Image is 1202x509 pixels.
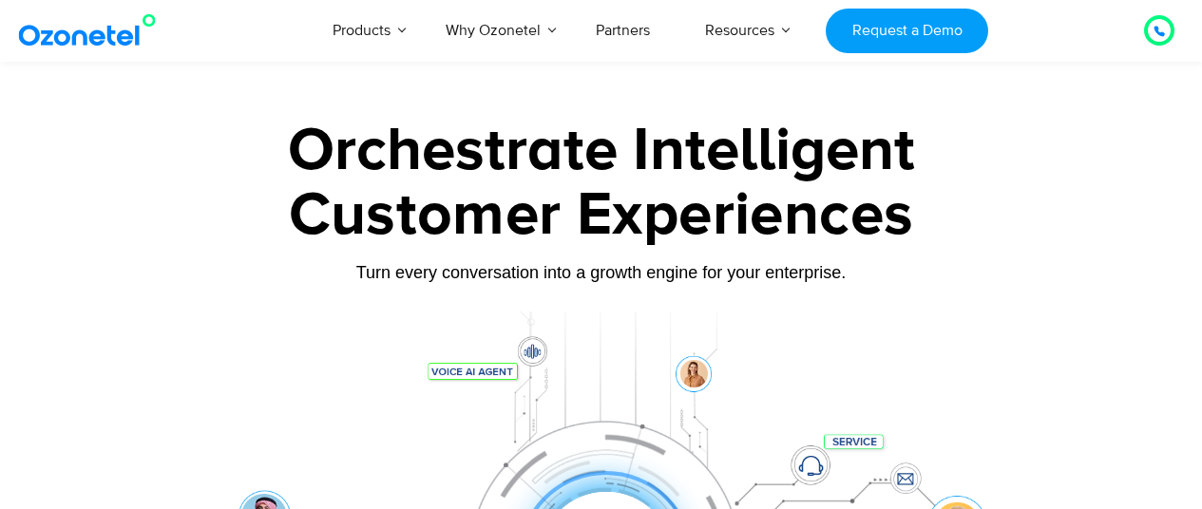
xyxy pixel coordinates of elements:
div: Customer Experiences [74,170,1129,261]
a: Request a Demo [826,9,988,53]
div: Turn every conversation into a growth engine for your enterprise. [74,262,1129,283]
div: Orchestrate Intelligent [74,121,1129,181]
